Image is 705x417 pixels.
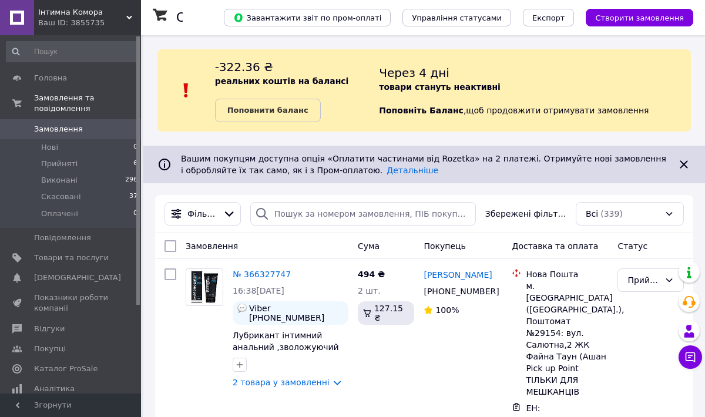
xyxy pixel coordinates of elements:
button: Управління статусами [402,9,511,26]
span: Завантажити звіт по пром-оплаті [233,12,381,23]
span: 37 [129,191,137,202]
span: Управління статусами [412,14,502,22]
span: Статус [617,241,647,251]
a: № 366327747 [233,270,291,279]
b: Поповнити баланс [227,106,308,115]
span: 0 [133,208,137,219]
span: Каталог ProSale [34,364,98,374]
span: Всі [586,208,598,220]
a: 2 товара у замовленні [233,378,330,387]
input: Пошук [6,41,139,62]
img: :speech_balloon: [237,304,247,313]
span: Оплачені [41,208,78,219]
span: Доставка та оплата [512,241,598,251]
span: Нові [41,142,58,153]
span: Замовлення [34,124,83,134]
span: 16:38[DATE] [233,286,284,295]
span: Viber [PHONE_NUMBER] [249,304,344,322]
span: Виконані [41,175,78,186]
input: Пошук за номером замовлення, ПІБ покупця, номером телефону, Email, номером накладної [250,202,476,226]
a: Фото товару [186,268,223,306]
span: 6 [133,159,137,169]
span: 100% [435,305,459,315]
div: [PHONE_NUMBER] [421,283,494,300]
div: Ваш ID: 3855735 [38,18,141,28]
b: реальних коштів на балансі [215,76,349,86]
span: Відгуки [34,324,65,334]
span: Товари та послуги [34,253,109,263]
img: Фото товару [188,269,220,305]
span: Збережені фільтри: [485,208,566,220]
span: Створити замовлення [595,14,684,22]
span: Фільтри [187,208,218,220]
a: Поповнити баланс [215,99,321,122]
span: Показники роботи компанії [34,292,109,314]
span: 296 [125,175,137,186]
div: м. [GEOGRAPHIC_DATA] ([GEOGRAPHIC_DATA].), Поштомат №29154: вул. Салютна,2 ЖК Файна Таун (Ашан Pi... [526,280,608,398]
button: Експорт [523,9,575,26]
span: Аналітика [34,384,75,394]
span: Через 4 дні [379,66,449,80]
b: Поповніть Баланс [379,106,464,115]
span: Інтимна Комора [38,7,126,18]
div: Прийнято [627,274,660,287]
div: 127.15 ₴ [358,301,415,325]
span: Cума [358,241,380,251]
img: :exclamation: [177,82,195,99]
div: Нова Пошта [526,268,608,280]
button: Завантажити звіт по пром-оплаті [224,9,391,26]
b: товари стануть неактивні [379,82,501,92]
button: Створити замовлення [586,9,693,26]
span: (339) [600,209,623,218]
span: 2 шт. [358,286,381,295]
span: [DEMOGRAPHIC_DATA] [34,273,121,283]
span: Скасовані [41,191,81,202]
span: Експорт [532,14,565,22]
span: 494 ₴ [358,270,385,279]
span: Повідомлення [34,233,91,243]
h1: Список замовлень [176,11,296,25]
a: Лубрикант інтимний анальний ,зволожуючий ,гель на водяній основі безпечний.. [233,331,339,375]
span: Замовлення та повідомлення [34,93,141,114]
span: Вашим покупцям доступна опція «Оплатити частинами від Rozetka» на 2 платежі. Отримуйте нові замов... [181,154,666,175]
a: Створити замовлення [574,12,693,22]
span: Замовлення [186,241,238,251]
span: Головна [34,73,67,83]
span: Покупець [424,241,465,251]
button: Чат з покупцем [679,345,702,369]
span: 0 [133,142,137,153]
span: Прийняті [41,159,78,169]
span: Покупці [34,344,66,354]
a: [PERSON_NAME] [424,269,492,281]
span: -322.36 ₴ [215,60,273,74]
a: Детальніше [387,166,438,175]
div: , щоб продовжити отримувати замовлення [379,59,691,122]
